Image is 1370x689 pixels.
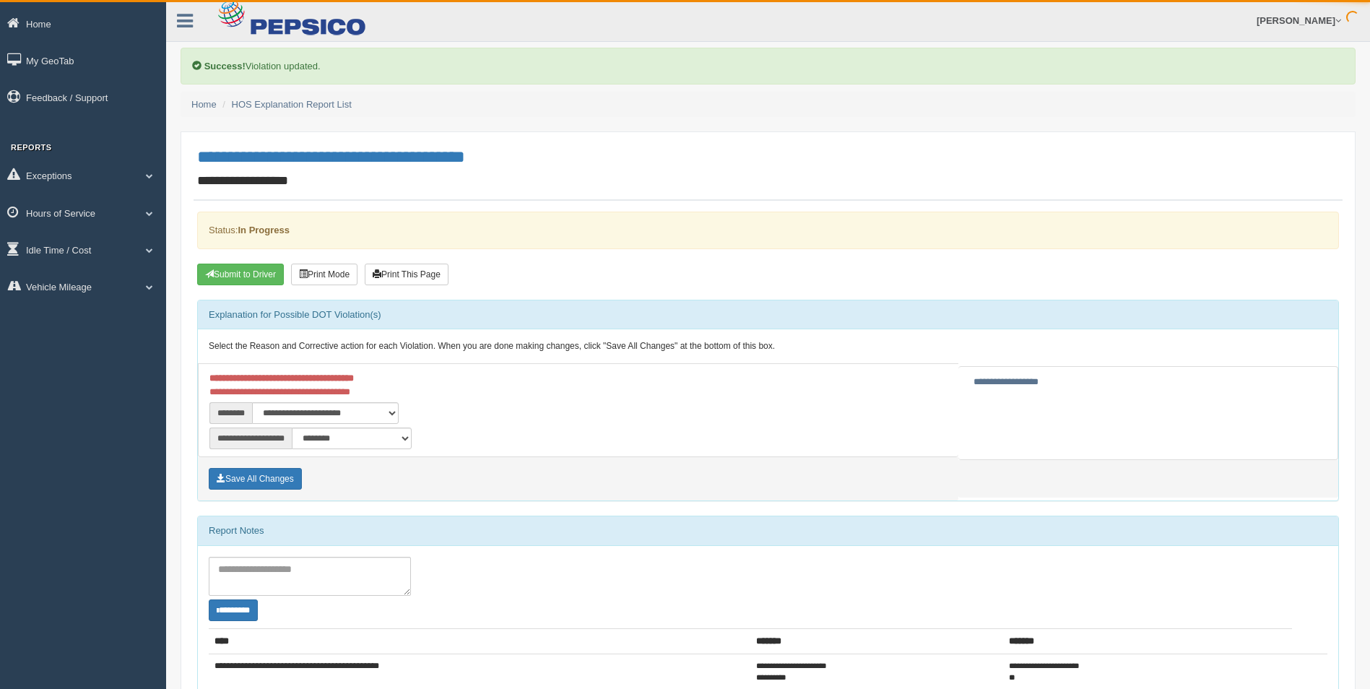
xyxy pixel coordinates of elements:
div: Report Notes [198,516,1338,545]
div: Status: [197,212,1339,248]
a: Home [191,99,217,110]
a: HOS Explanation Report List [232,99,352,110]
strong: In Progress [238,225,290,235]
button: Print Mode [291,264,357,285]
button: Save [209,468,302,490]
button: Change Filter Options [209,599,258,621]
div: Explanation for Possible DOT Violation(s) [198,300,1338,329]
button: Print This Page [365,264,448,285]
b: Success! [204,61,246,71]
button: Submit To Driver [197,264,284,285]
div: Violation updated. [181,48,1356,84]
div: Select the Reason and Corrective action for each Violation. When you are done making changes, cli... [198,329,1338,364]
